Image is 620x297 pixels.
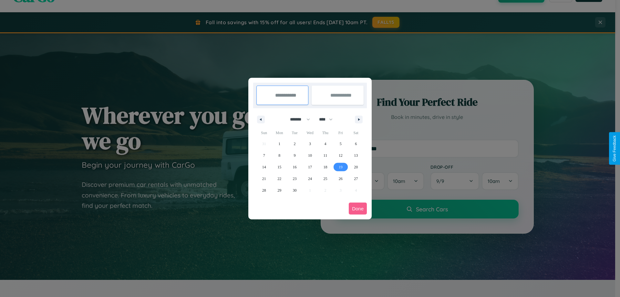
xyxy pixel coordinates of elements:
span: 16 [293,161,297,173]
span: 7 [263,150,265,161]
button: 9 [287,150,302,161]
button: 26 [333,173,348,185]
button: 7 [256,150,272,161]
div: Give Feedback [612,135,617,162]
span: 8 [278,150,280,161]
span: 9 [294,150,296,161]
button: Done [349,203,367,215]
button: 11 [318,150,333,161]
button: 16 [287,161,302,173]
span: 26 [339,173,343,185]
span: 24 [308,173,312,185]
span: 18 [323,161,327,173]
span: 27 [354,173,358,185]
span: 15 [277,161,281,173]
button: 25 [318,173,333,185]
button: 27 [348,173,364,185]
button: 12 [333,150,348,161]
button: 20 [348,161,364,173]
button: 21 [256,173,272,185]
span: 4 [324,138,326,150]
button: 29 [272,185,287,196]
button: 6 [348,138,364,150]
span: 5 [340,138,342,150]
span: 30 [293,185,297,196]
button: 19 [333,161,348,173]
span: 19 [339,161,343,173]
button: 24 [302,173,317,185]
span: 6 [355,138,357,150]
span: Wed [302,128,317,138]
button: 10 [302,150,317,161]
span: 11 [324,150,327,161]
span: 17 [308,161,312,173]
span: Mon [272,128,287,138]
span: 22 [277,173,281,185]
span: 12 [339,150,343,161]
button: 22 [272,173,287,185]
span: 20 [354,161,358,173]
button: 17 [302,161,317,173]
button: 8 [272,150,287,161]
span: 10 [308,150,312,161]
button: 30 [287,185,302,196]
button: 13 [348,150,364,161]
span: Fri [333,128,348,138]
button: 28 [256,185,272,196]
span: 1 [278,138,280,150]
button: 4 [318,138,333,150]
span: 2 [294,138,296,150]
span: 29 [277,185,281,196]
button: 15 [272,161,287,173]
span: 13 [354,150,358,161]
button: 1 [272,138,287,150]
span: 28 [262,185,266,196]
button: 23 [287,173,302,185]
span: 3 [309,138,311,150]
button: 18 [318,161,333,173]
span: Sat [348,128,364,138]
button: 14 [256,161,272,173]
span: 14 [262,161,266,173]
span: Tue [287,128,302,138]
button: 3 [302,138,317,150]
span: 21 [262,173,266,185]
span: 23 [293,173,297,185]
button: 2 [287,138,302,150]
span: Thu [318,128,333,138]
button: 5 [333,138,348,150]
span: 25 [323,173,327,185]
span: Sun [256,128,272,138]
